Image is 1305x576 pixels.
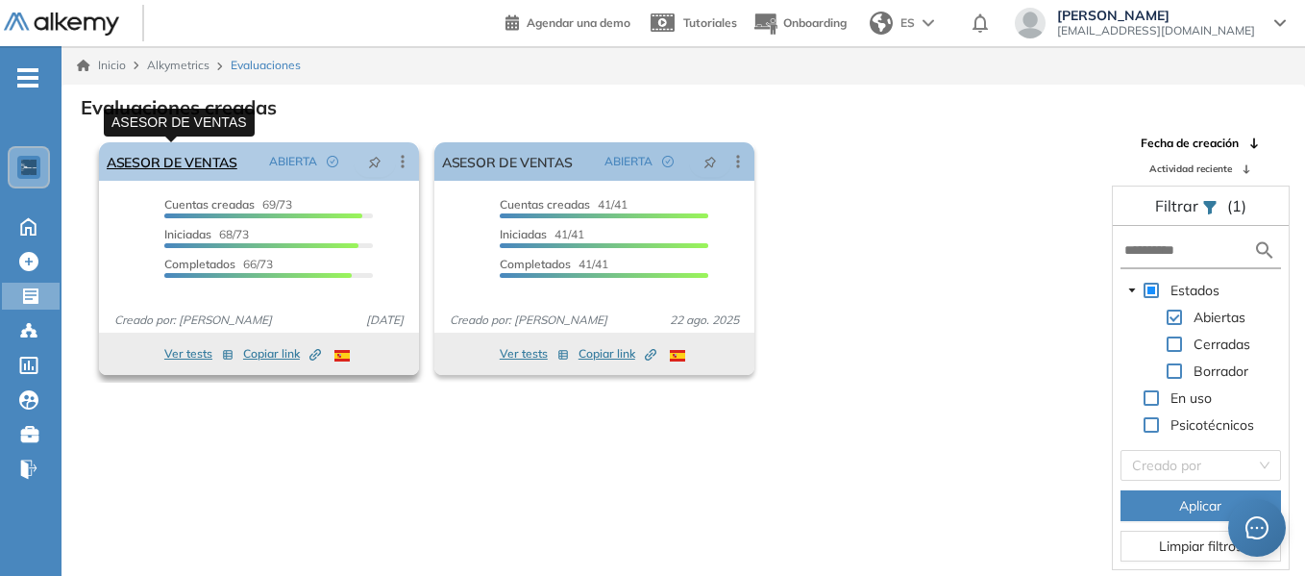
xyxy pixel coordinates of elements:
span: Abiertas [1194,309,1245,326]
span: [PERSON_NAME] [1057,8,1255,23]
span: Cuentas creadas [500,197,590,212]
img: https://assets.alkemy.org/workspaces/1802/d452bae4-97f6-47ab-b3bf-1c40240bc960.jpg [21,160,37,175]
button: Copiar link [579,342,656,365]
span: Fecha de creación [1141,135,1239,152]
span: Iniciadas [500,227,547,241]
span: Completados [500,257,571,271]
button: Ver tests [164,342,234,365]
span: 66/73 [164,257,273,271]
span: Borrador [1190,360,1252,383]
img: world [870,12,893,35]
span: Evaluaciones [231,57,301,74]
button: pushpin [354,146,396,177]
span: Creado por: [PERSON_NAME] [442,312,615,329]
span: Cerradas [1190,333,1254,356]
span: Estados [1167,279,1223,302]
span: Psicotécnicos [1167,413,1258,437]
span: 41/41 [500,227,584,241]
span: ABIERTA [604,153,652,170]
span: Onboarding [783,15,847,30]
button: pushpin [689,146,731,177]
span: (1) [1227,194,1246,217]
span: ABIERTA [269,153,317,170]
a: Inicio [77,57,126,74]
span: 41/41 [500,257,608,271]
span: 41/41 [500,197,628,212]
span: Alkymetrics [147,58,209,72]
img: ESP [670,350,685,362]
span: caret-down [1127,286,1137,295]
button: Ver tests [500,342,569,365]
span: ES [900,14,915,32]
a: Agendar una demo [505,10,630,33]
span: 68/73 [164,227,249,241]
span: Limpiar filtros [1159,536,1243,557]
span: Copiar link [579,345,656,363]
span: Psicotécnicos [1170,416,1254,434]
span: En uso [1170,389,1212,407]
a: ASESOR DE VENTAS [442,142,573,181]
span: pushpin [368,154,382,169]
span: Aplicar [1179,495,1221,516]
span: Completados [164,257,235,271]
span: [DATE] [358,312,411,329]
span: [EMAIL_ADDRESS][DOMAIN_NAME] [1057,23,1255,38]
button: Limpiar filtros [1120,531,1281,562]
span: Agendar una demo [527,15,630,30]
a: ASESOR DE VENTAS [107,142,237,181]
span: Copiar link [243,345,321,363]
h3: Evaluaciones creadas [81,96,277,119]
span: check-circle [662,156,674,167]
span: En uso [1167,387,1216,410]
button: Onboarding [752,3,847,44]
span: Cuentas creadas [164,197,255,212]
div: ASESOR DE VENTAS [104,109,255,137]
span: check-circle [327,156,338,167]
span: Abiertas [1190,306,1249,329]
span: Filtrar [1155,196,1202,215]
span: Creado por: [PERSON_NAME] [107,312,280,329]
span: pushpin [703,154,717,169]
i: - [17,76,38,80]
img: arrow [923,19,934,27]
img: search icon [1253,238,1276,263]
span: Iniciadas [164,227,211,241]
span: Cerradas [1194,336,1250,353]
img: ESP [334,350,350,362]
button: Aplicar [1120,490,1281,521]
span: Actividad reciente [1149,162,1232,176]
span: Borrador [1194,363,1248,380]
span: message [1245,516,1269,540]
img: Logo [4,13,119,37]
span: Tutoriales [683,15,737,30]
button: Copiar link [243,342,321,365]
span: 69/73 [164,197,292,212]
span: 22 ago. 2025 [662,312,747,329]
span: Estados [1170,282,1219,299]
